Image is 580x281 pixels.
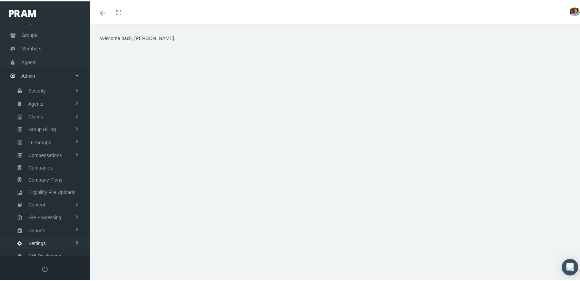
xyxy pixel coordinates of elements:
span: Compensations [28,148,62,160]
span: Claims [28,109,43,121]
span: Agents [28,97,43,108]
span: Members [21,41,41,54]
span: PHI Disclosures [28,249,63,260]
span: Admin [21,68,35,81]
span: Welcome back, [PERSON_NAME]. [100,34,175,40]
span: Company Plans [28,173,62,184]
span: LF Groups [28,135,51,147]
span: Agents [21,55,37,68]
span: Settings [28,236,46,248]
span: Eligibility File Uploads [28,185,75,197]
img: S_Profile_Picture_15241.jpg [570,6,580,14]
span: Reports [28,223,45,235]
img: PRAM_20_x_78.png [9,9,36,16]
span: File Processing [28,210,61,222]
div: Open Intercom Messenger [562,258,578,274]
span: Group Billing [28,122,56,134]
span: Groups [21,27,37,40]
span: Content [28,197,45,209]
span: Security [28,84,46,95]
span: Companies [28,161,53,172]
